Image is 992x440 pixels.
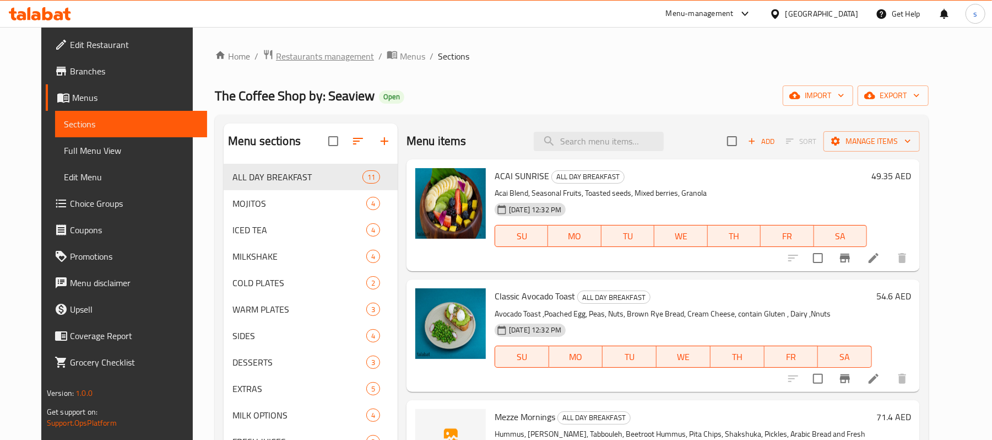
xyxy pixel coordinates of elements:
[47,386,74,400] span: Version:
[495,307,872,321] p: Avocado Toast ,Poached Egg, Peas, Nuts, Brown Rye Bread, Cream Cheese, contain Gluten , Dairy ,Nnuts
[554,349,599,365] span: MO
[832,245,858,271] button: Branch-specific-item
[558,411,630,424] span: ALL DAY BREAKFAST
[70,197,198,210] span: Choice Groups
[367,304,380,315] span: 3
[232,170,362,184] span: ALL DAY BREAKFAST
[232,250,366,263] span: MILKSHAKE
[215,49,929,63] nav: breadcrumb
[814,225,867,247] button: SA
[232,382,366,395] span: EXTRAS
[367,384,380,394] span: 5
[224,217,398,243] div: ICED TEA4
[744,133,779,150] button: Add
[783,85,853,106] button: import
[495,186,867,200] p: Acai Blend, Seasonal Fruits, Toasted seeds, Mixed berries, Granola
[823,131,920,152] button: Manage items
[430,50,433,63] li: /
[367,331,380,341] span: 4
[363,172,380,183] span: 11
[534,132,664,151] input: search
[232,223,366,237] span: ICED TEA
[715,349,760,365] span: TH
[606,228,650,244] span: TU
[46,270,207,296] a: Menu disclaimer
[415,288,486,359] img: Classic Avocado Toast
[371,128,398,154] button: Add section
[779,133,823,150] span: Select section first
[55,137,207,164] a: Full Menu View
[47,405,97,419] span: Get support on:
[876,288,911,304] h6: 54.6 AED
[769,349,814,365] span: FR
[379,90,404,104] div: Open
[366,382,380,395] div: items
[322,130,345,153] span: Select all sections
[720,130,744,153] span: Select section
[551,170,625,184] div: ALL DAY BREAKFAST
[70,356,198,369] span: Grocery Checklist
[666,7,734,20] div: Menu-management
[557,411,631,425] div: ALL DAY BREAKFAST
[46,31,207,58] a: Edit Restaurant
[822,349,868,365] span: SA
[215,83,375,108] span: The Coffee Shop by: Seaview
[215,50,250,63] a: Home
[495,409,555,425] span: Mezze Mornings
[232,409,366,422] span: MILK OPTIONS
[224,402,398,428] div: MILK OPTIONS4
[708,225,761,247] button: TH
[232,356,366,369] div: DESSERTS
[46,217,207,243] a: Coupons
[601,225,654,247] button: TU
[495,288,575,304] span: Classic Avocado Toast
[889,245,915,271] button: delete
[765,346,818,368] button: FR
[549,346,603,368] button: MO
[367,410,380,421] span: 4
[548,225,601,247] button: MO
[785,8,858,20] div: [GEOGRAPHIC_DATA]
[366,303,380,316] div: items
[55,111,207,137] a: Sections
[818,228,863,244] span: SA
[55,164,207,190] a: Edit Menu
[867,372,880,385] a: Edit menu item
[366,250,380,263] div: items
[224,164,398,190] div: ALL DAY BREAKFAST11
[495,225,548,247] button: SU
[387,49,425,63] a: Menus
[659,228,703,244] span: WE
[46,58,207,84] a: Branches
[232,329,366,342] div: SIDES
[70,276,198,289] span: Menu disclaimer
[400,50,425,63] span: Menus
[232,276,366,289] span: COLD PLATES
[46,349,207,375] a: Grocery Checklist
[362,170,380,184] div: items
[406,133,467,149] h2: Menu items
[224,375,398,402] div: EXTRAS5
[367,251,380,262] span: 4
[765,228,809,244] span: FR
[607,349,652,365] span: TU
[46,190,207,217] a: Choice Groups
[871,168,911,184] h6: 49.35 AED
[379,92,404,101] span: Open
[744,133,779,150] span: Add item
[70,38,198,51] span: Edit Restaurant
[254,50,258,63] li: /
[232,303,366,316] div: WARM PLATES
[552,170,624,183] span: ALL DAY BREAKFAST
[224,243,398,270] div: MILKSHAKE4
[70,223,198,237] span: Coupons
[224,349,398,375] div: DESSERTS3
[46,243,207,270] a: Promotions
[224,296,398,323] div: WARM PLATES3
[72,91,198,104] span: Menus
